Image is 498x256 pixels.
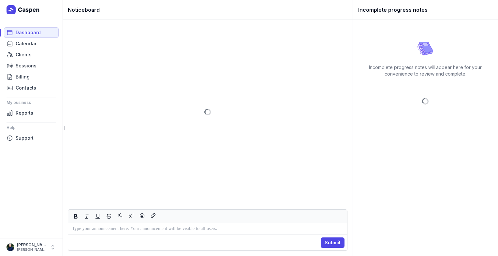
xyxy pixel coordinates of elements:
span: Calendar [16,40,37,48]
span: Sessions [16,62,37,70]
span: Clients [16,51,32,59]
span: Contacts [16,84,36,92]
span: Dashboard [16,29,41,36]
div: [PERSON_NAME] [17,242,47,248]
div: [PERSON_NAME][EMAIL_ADDRESS][DOMAIN_NAME][PERSON_NAME] [17,248,47,252]
div: Help [7,122,56,133]
span: Billing [16,73,30,81]
button: Submit [321,237,344,248]
span: Submit [325,239,341,247]
span: Support [16,134,34,142]
div: Incomplete progress notes will appear here for your convenience to review and complete. [358,64,493,77]
img: User profile image [7,243,14,251]
div: My business [7,97,56,108]
span: Reports [16,109,33,117]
